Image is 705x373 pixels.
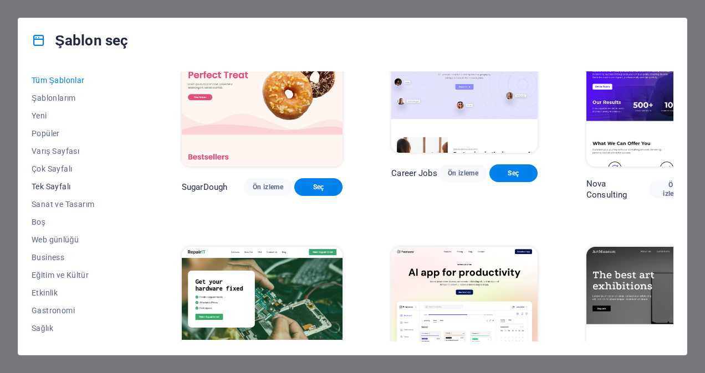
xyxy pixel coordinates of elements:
button: Tüm Şablonlar [32,71,133,89]
button: Sanat ve Tasarım [32,195,133,213]
p: SugarDough [182,182,227,193]
button: Business [32,248,133,266]
button: Seç [294,178,343,196]
span: Ön izleme [253,183,283,191]
img: Career Jobs [391,18,538,153]
button: Şablonlarım [32,89,133,107]
button: Varış Sayfası [32,142,133,160]
button: Çok Sayfalı [32,160,133,178]
span: Yeni [32,111,133,120]
span: Eğitim ve Kültür [32,271,133,279]
span: Gastronomi [32,306,133,315]
h4: Şablon seç [32,32,128,49]
button: Sağlık [32,319,133,337]
span: Seç [498,169,529,178]
button: Ön izleme [244,178,292,196]
span: Business [32,253,133,262]
span: Popüler [32,129,133,138]
button: Web günlüğü [32,231,133,248]
button: Ön izleme [439,164,487,182]
button: Eğitim ve Kültür [32,266,133,284]
button: Gastronomi [32,302,133,319]
button: Tek Sayfalı [32,178,133,195]
span: Varış Sayfası [32,147,133,156]
p: Career Jobs [391,168,437,179]
span: Etkinlik [32,288,133,297]
p: Nova Consulting [586,178,649,200]
button: Yeni [32,107,133,125]
span: Web günlüğü [32,235,133,244]
button: BT ve Medya [32,337,133,355]
span: Boş [32,217,133,226]
button: Etkinlik [32,284,133,302]
button: Seç [489,164,538,182]
button: Ön izleme [649,180,697,198]
span: Tüm Şablonlar [32,76,133,85]
span: Ön izleme [448,169,478,178]
button: Popüler [32,125,133,142]
img: SugarDough [182,18,343,167]
span: Sanat ve Tasarım [32,200,133,209]
span: Tek Sayfalı [32,182,133,191]
span: Sağlık [32,324,133,333]
span: Ön izleme [658,180,688,198]
span: Seç [303,183,334,191]
button: Boş [32,213,133,231]
span: Şablonlarım [32,94,133,102]
span: Çok Sayfalı [32,164,133,173]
